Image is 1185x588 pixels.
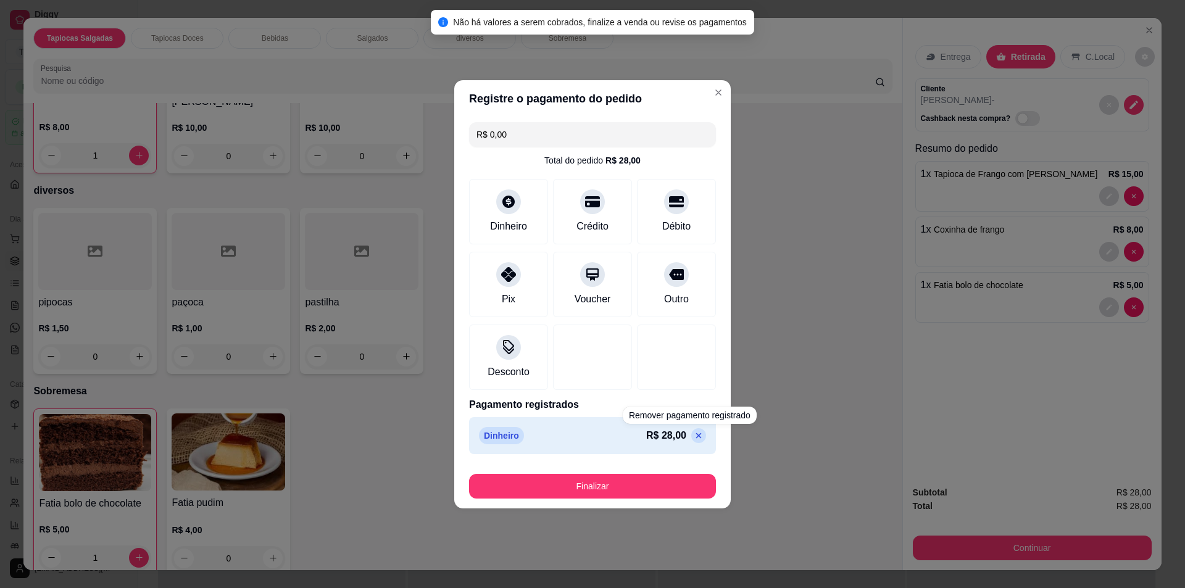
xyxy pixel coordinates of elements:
div: Débito [662,219,691,234]
button: Close [709,83,728,102]
p: Dinheiro [479,427,524,444]
span: info-circle [438,17,448,27]
div: Pix [502,292,515,307]
div: Crédito [576,219,609,234]
input: Ex.: hambúrguer de cordeiro [476,122,709,147]
div: R$ 28,00 [605,154,641,167]
span: Não há valores a serem cobrados, finalize a venda ou revise os pagamentos [453,17,747,27]
p: R$ 28,00 [646,428,686,443]
p: Pagamento registrados [469,397,716,412]
button: Finalizar [469,474,716,499]
header: Registre o pagamento do pedido [454,80,731,117]
div: Outro [664,292,689,307]
div: Voucher [575,292,611,307]
div: Total do pedido [544,154,641,167]
div: Dinheiro [490,219,527,234]
div: Desconto [488,365,530,379]
div: Remover pagamento registrado [623,407,757,424]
